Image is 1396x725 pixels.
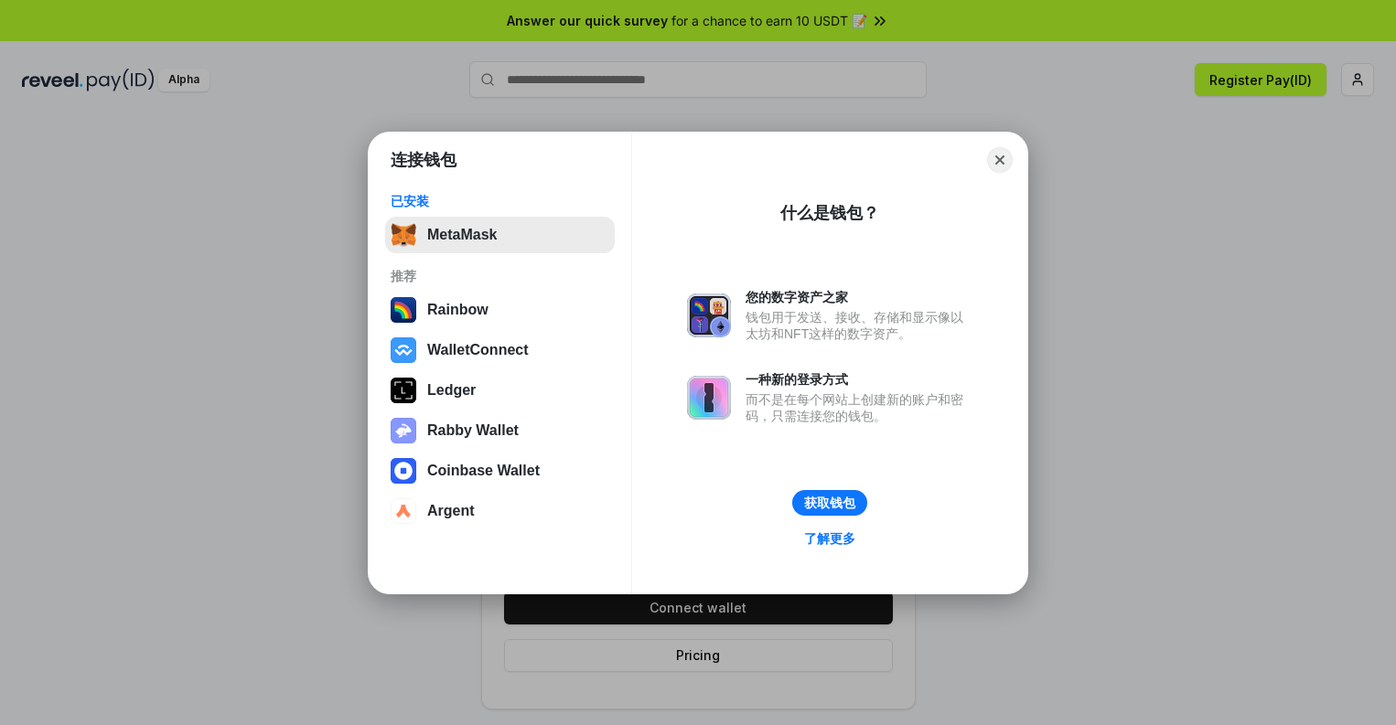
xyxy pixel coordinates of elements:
button: Argent [385,493,615,529]
img: svg+xml,%3Csvg%20xmlns%3D%22http%3A%2F%2Fwww.w3.org%2F2000%2Fsvg%22%20fill%3D%22none%22%20viewBox... [687,376,731,420]
img: svg+xml,%3Csvg%20xmlns%3D%22http%3A%2F%2Fwww.w3.org%2F2000%2Fsvg%22%20fill%3D%22none%22%20viewBox... [391,418,416,443]
img: svg+xml,%3Csvg%20width%3D%2228%22%20height%3D%2228%22%20viewBox%3D%220%200%2028%2028%22%20fill%3D... [391,337,416,363]
div: Argent [427,503,475,519]
div: 什么是钱包？ [780,202,879,224]
div: Coinbase Wallet [427,463,540,479]
div: Rainbow [427,302,489,318]
button: Rainbow [385,292,615,328]
div: 您的数字资产之家 [746,289,972,305]
button: Coinbase Wallet [385,453,615,489]
div: Ledger [427,382,476,399]
div: MetaMask [427,227,497,243]
div: WalletConnect [427,342,529,358]
button: WalletConnect [385,332,615,368]
div: 推荐 [391,268,609,284]
div: 了解更多 [804,530,855,547]
img: svg+xml,%3Csvg%20fill%3D%22none%22%20height%3D%2233%22%20viewBox%3D%220%200%2035%2033%22%20width%... [391,222,416,248]
div: 钱包用于发送、接收、存储和显示像以太坊和NFT这样的数字资产。 [746,309,972,342]
div: 一种新的登录方式 [746,371,972,388]
div: 获取钱包 [804,495,855,511]
img: svg+xml,%3Csvg%20xmlns%3D%22http%3A%2F%2Fwww.w3.org%2F2000%2Fsvg%22%20width%3D%2228%22%20height%3... [391,378,416,403]
button: 获取钱包 [792,490,867,516]
h1: 连接钱包 [391,149,456,171]
button: Ledger [385,372,615,409]
button: Rabby Wallet [385,412,615,449]
img: svg+xml,%3Csvg%20width%3D%22120%22%20height%3D%22120%22%20viewBox%3D%220%200%20120%20120%22%20fil... [391,297,416,323]
div: Rabby Wallet [427,422,519,439]
div: 而不是在每个网站上创建新的账户和密码，只需连接您的钱包。 [746,391,972,424]
button: MetaMask [385,217,615,253]
img: svg+xml,%3Csvg%20width%3D%2228%22%20height%3D%2228%22%20viewBox%3D%220%200%2028%2028%22%20fill%3D... [391,498,416,524]
button: Close [987,147,1013,173]
a: 了解更多 [793,527,866,550]
div: 已安装 [391,193,609,209]
img: svg+xml,%3Csvg%20xmlns%3D%22http%3A%2F%2Fwww.w3.org%2F2000%2Fsvg%22%20fill%3D%22none%22%20viewBox... [687,293,731,337]
img: svg+xml,%3Csvg%20width%3D%2228%22%20height%3D%2228%22%20viewBox%3D%220%200%2028%2028%22%20fill%3D... [391,458,416,484]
